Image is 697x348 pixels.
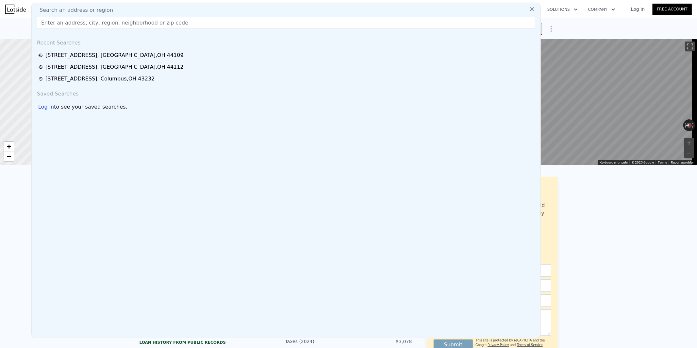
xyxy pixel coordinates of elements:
[542,4,583,15] button: Solutions
[37,17,535,28] input: Enter an address, city, region, neighborhood or zip code
[632,161,654,164] span: © 2025 Google
[34,34,538,49] div: Recent Searches
[7,152,11,160] span: −
[45,63,184,71] div: [STREET_ADDRESS] , [GEOGRAPHIC_DATA] , OH 44112
[583,4,621,15] button: Company
[692,119,695,131] button: Rotate clockwise
[38,103,54,111] div: Log in
[600,160,628,165] button: Keyboard shortcuts
[4,142,14,151] a: Zoom in
[517,343,543,347] a: Terms of Service
[34,85,538,100] div: Saved Searches
[34,6,113,14] span: Search an address or region
[683,123,695,128] button: Reset the view
[545,22,558,35] button: Show Options
[5,5,26,14] img: Lotside
[658,161,667,164] a: Terms (opens in new tab)
[349,338,412,345] div: $3,078
[671,161,695,164] a: Report a problem
[38,51,536,59] a: [STREET_ADDRESS], [GEOGRAPHIC_DATA],OH 44109
[653,4,692,15] a: Free Account
[45,75,155,83] div: [STREET_ADDRESS] , Columbus , OH 43232
[285,338,349,345] div: Taxes (2024)
[54,103,127,111] span: to see your saved searches.
[684,138,694,148] button: Zoom in
[38,63,536,71] a: [STREET_ADDRESS], [GEOGRAPHIC_DATA],OH 44112
[488,343,509,347] a: Privacy Policy
[623,6,653,12] a: Log In
[140,340,270,345] div: Loan history from public records
[684,148,694,158] button: Zoom out
[7,142,11,150] span: +
[4,151,14,161] a: Zoom out
[683,119,687,131] button: Rotate counterclockwise
[685,42,695,51] button: Toggle fullscreen view
[38,75,536,83] a: [STREET_ADDRESS], Columbus,OH 43232
[45,51,184,59] div: [STREET_ADDRESS] , [GEOGRAPHIC_DATA] , OH 44109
